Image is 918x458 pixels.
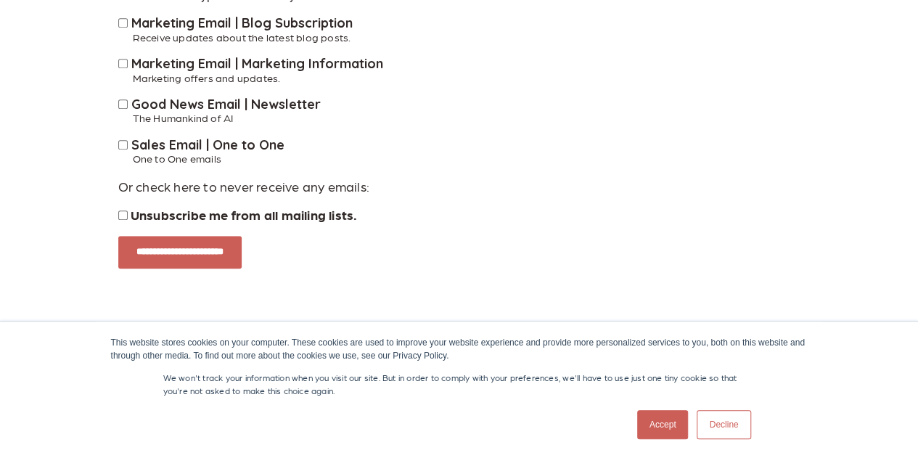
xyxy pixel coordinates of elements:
[111,336,808,362] div: This website stores cookies on your computer. These cookies are used to improve your website expe...
[131,96,204,113] span: Good News
[169,136,202,153] span: Email
[118,112,800,124] p: The Humankind of AI
[131,207,358,222] span: Unsubscribe me from all mailing lists.
[235,55,238,72] span: |
[198,15,231,31] span: Email
[198,55,231,72] span: Email
[251,96,321,113] span: Newsletter
[131,55,194,72] span: Marketing
[206,136,209,153] span: |
[118,31,800,44] p: Receive updates about the latest blog posts.
[208,96,241,113] span: Email
[118,210,128,220] input: Unsubscribe me from all mailing lists.
[163,371,755,397] p: We won't track your information when you visit our site. But in order to comply with your prefere...
[131,15,194,31] span: Marketing
[637,410,689,439] a: Accept
[118,152,800,165] p: One to One emails
[235,15,238,31] span: |
[697,410,750,439] a: Decline
[242,15,353,31] span: Blog Subscription
[242,55,383,72] span: Marketing Information
[213,136,284,153] span: One to One
[131,136,165,153] span: Sales
[245,96,247,113] span: |
[118,179,800,195] p: Or check here to never receive any emails:
[118,72,800,84] p: Marketing offers and updates.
